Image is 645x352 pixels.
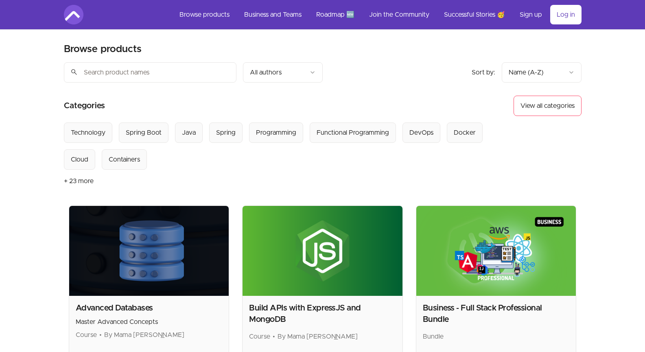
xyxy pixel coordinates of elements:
[76,332,97,338] span: Course
[513,5,549,24] a: Sign up
[76,302,223,314] h2: Advanced Databases
[182,128,196,138] div: Java
[278,333,358,340] span: By Mama [PERSON_NAME]
[64,62,236,83] input: Search product names
[173,5,236,24] a: Browse products
[363,5,436,24] a: Join the Community
[423,302,570,325] h2: Business - Full Stack Professional Bundle
[76,317,223,327] p: Master Advanced Concepts
[249,302,396,325] h2: Build APIs with ExpressJS and MongoDB
[243,206,402,296] img: Product image for Build APIs with ExpressJS and MongoDB
[256,128,296,138] div: Programming
[437,5,512,24] a: Successful Stories 🥳
[64,96,105,116] h2: Categories
[249,333,270,340] span: Course
[70,66,78,78] span: search
[71,155,88,164] div: Cloud
[416,206,576,296] img: Product image for Business - Full Stack Professional Bundle
[99,332,102,338] span: •
[126,128,162,138] div: Spring Boot
[502,62,582,83] button: Product sort options
[173,5,582,24] nav: Main
[273,333,275,340] span: •
[243,62,323,83] button: Filter by author
[71,128,105,138] div: Technology
[409,128,433,138] div: DevOps
[514,96,582,116] button: View all categories
[472,69,495,76] span: Sort by:
[64,43,142,56] h2: Browse products
[69,206,229,296] img: Product image for Advanced Databases
[550,5,582,24] a: Log in
[317,128,389,138] div: Functional Programming
[310,5,361,24] a: Roadmap 🆕
[423,333,444,340] span: Bundle
[454,128,476,138] div: Docker
[216,128,236,138] div: Spring
[64,5,83,24] img: Amigoscode logo
[238,5,308,24] a: Business and Teams
[109,155,140,164] div: Containers
[104,332,184,338] span: By Mama [PERSON_NAME]
[64,170,94,192] button: + 23 more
